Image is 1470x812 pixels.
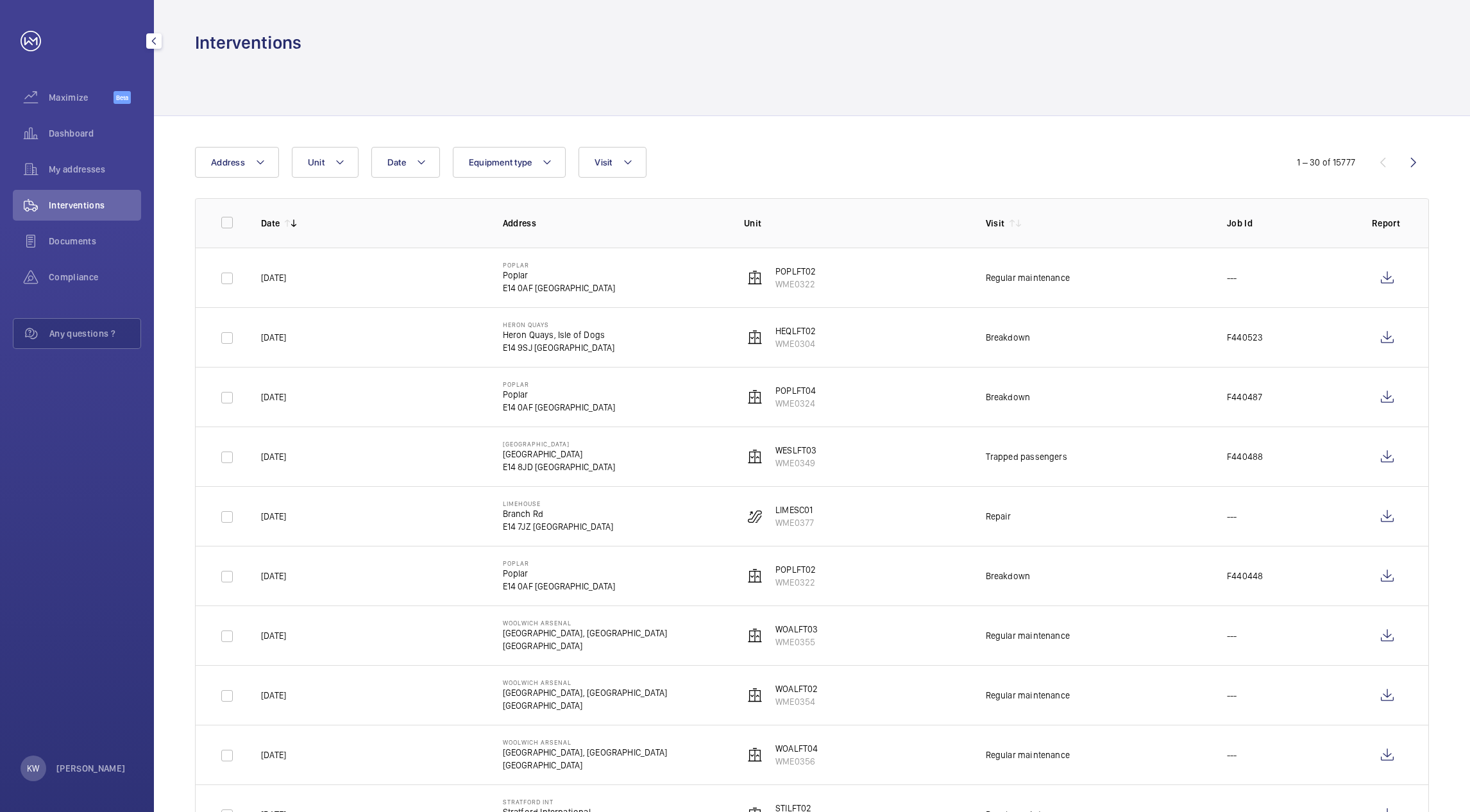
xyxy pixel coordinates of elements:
[503,341,615,354] p: E14 9SJ [GEOGRAPHIC_DATA]
[747,449,763,464] img: elevator.svg
[503,401,616,414] p: E14 0AF [GEOGRAPHIC_DATA]
[775,682,818,695] p: WOALFT02
[1227,629,1237,642] p: ---
[503,619,668,627] p: Woolwich Arsenal
[503,567,616,580] p: Poplar
[503,627,668,639] p: [GEOGRAPHIC_DATA], [GEOGRAPHIC_DATA]
[744,217,965,230] p: Unit
[503,798,616,806] p: Stratford int
[503,448,616,461] p: [GEOGRAPHIC_DATA]
[986,749,1070,761] div: Regular maintenance
[503,686,668,699] p: [GEOGRAPHIC_DATA], [GEOGRAPHIC_DATA]
[775,636,818,648] p: WME0355
[308,157,325,167] span: Unit
[503,269,616,282] p: Poplar
[49,327,140,340] span: Any questions ?
[775,742,818,755] p: WOALFT04
[503,500,614,507] p: Limehouse
[1227,570,1263,582] p: F440448
[1227,331,1263,344] p: F440523
[775,576,816,589] p: WME0322
[56,762,126,775] p: [PERSON_NAME]
[261,217,280,230] p: Date
[747,747,763,763] img: elevator.svg
[503,217,724,230] p: Address
[775,503,814,516] p: LIMESC01
[595,157,612,167] span: Visit
[747,330,763,345] img: elevator.svg
[371,147,440,178] button: Date
[775,278,816,291] p: WME0322
[775,444,816,457] p: WESLFT03
[1227,510,1237,523] p: ---
[775,384,816,397] p: POPLFT04
[747,688,763,703] img: elevator.svg
[503,639,668,652] p: [GEOGRAPHIC_DATA]
[503,746,668,759] p: [GEOGRAPHIC_DATA], [GEOGRAPHIC_DATA]
[503,507,614,520] p: Branch Rd
[503,580,616,593] p: E14 0AF [GEOGRAPHIC_DATA]
[775,397,816,410] p: WME0324
[986,271,1070,284] div: Regular maintenance
[503,679,668,686] p: Woolwich Arsenal
[503,328,615,341] p: Heron Quays, Isle of Dogs
[261,570,286,582] p: [DATE]
[1227,450,1263,463] p: F440488
[503,759,668,772] p: [GEOGRAPHIC_DATA]
[747,568,763,584] img: elevator.svg
[986,629,1070,642] div: Regular maintenance
[503,738,668,746] p: Woolwich Arsenal
[775,516,814,529] p: WME0377
[387,157,406,167] span: Date
[775,563,816,576] p: POPLFT02
[1297,156,1355,169] div: 1 – 30 of 15777
[1227,391,1262,403] p: F440487
[986,570,1031,582] div: Breakdown
[261,331,286,344] p: [DATE]
[1227,689,1237,702] p: ---
[27,762,39,775] p: KW
[775,265,816,278] p: POPLFT02
[503,261,616,269] p: Poplar
[747,270,763,285] img: elevator.svg
[747,628,763,643] img: elevator.svg
[775,337,816,350] p: WME0304
[503,321,615,328] p: Heron Quays
[986,217,1005,230] p: Visit
[49,271,141,283] span: Compliance
[747,389,763,405] img: elevator.svg
[747,509,763,524] img: escalator.svg
[261,689,286,702] p: [DATE]
[503,282,616,294] p: E14 0AF [GEOGRAPHIC_DATA]
[261,391,286,403] p: [DATE]
[986,391,1031,403] div: Breakdown
[49,91,114,104] span: Maximize
[503,461,616,473] p: E14 8JD [GEOGRAPHIC_DATA]
[1372,217,1403,230] p: Report
[775,623,818,636] p: WOALFT03
[261,629,286,642] p: [DATE]
[1227,217,1351,230] p: Job Id
[503,388,616,401] p: Poplar
[49,127,141,140] span: Dashboard
[986,450,1067,463] div: Trapped passengers
[579,147,646,178] button: Visit
[261,510,286,523] p: [DATE]
[49,235,141,248] span: Documents
[195,147,279,178] button: Address
[292,147,359,178] button: Unit
[986,331,1031,344] div: Breakdown
[469,157,532,167] span: Equipment type
[503,380,616,388] p: Poplar
[261,271,286,284] p: [DATE]
[453,147,566,178] button: Equipment type
[503,699,668,712] p: [GEOGRAPHIC_DATA]
[261,450,286,463] p: [DATE]
[211,157,245,167] span: Address
[986,510,1011,523] div: Repair
[986,689,1070,702] div: Regular maintenance
[503,520,614,533] p: E14 7JZ [GEOGRAPHIC_DATA]
[503,440,616,448] p: [GEOGRAPHIC_DATA]
[49,163,141,176] span: My addresses
[775,325,816,337] p: HEQLFT02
